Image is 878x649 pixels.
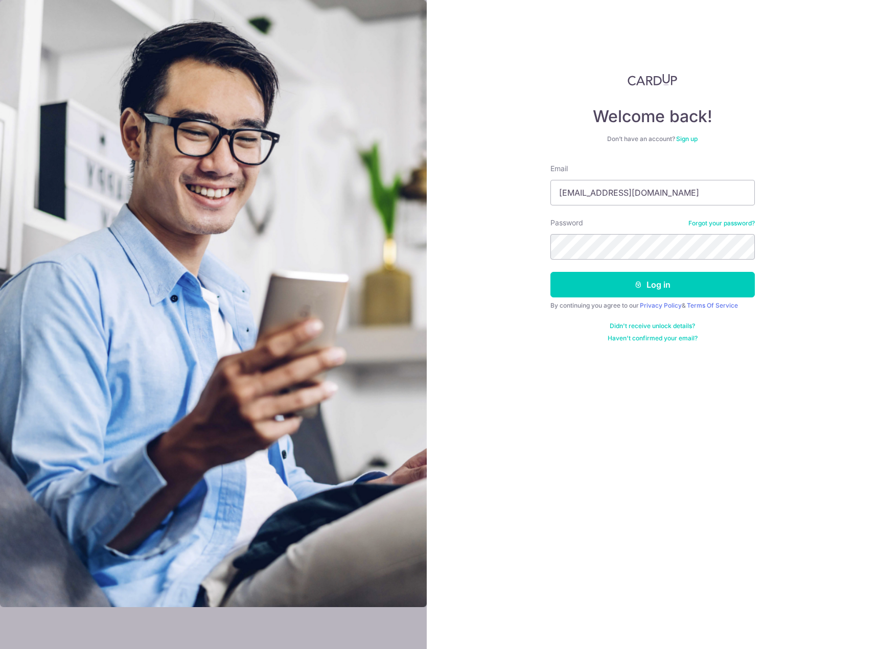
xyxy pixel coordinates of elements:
[640,302,682,309] a: Privacy Policy
[550,272,755,297] button: Log in
[550,135,755,143] div: Don’t have an account?
[550,302,755,310] div: By continuing you agree to our &
[687,302,738,309] a: Terms Of Service
[550,180,755,205] input: Enter your Email
[676,135,698,143] a: Sign up
[608,334,698,342] a: Haven't confirmed your email?
[610,322,695,330] a: Didn't receive unlock details?
[550,218,583,228] label: Password
[550,106,755,127] h4: Welcome back!
[550,164,568,174] label: Email
[628,74,678,86] img: CardUp Logo
[688,219,755,227] a: Forgot your password?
